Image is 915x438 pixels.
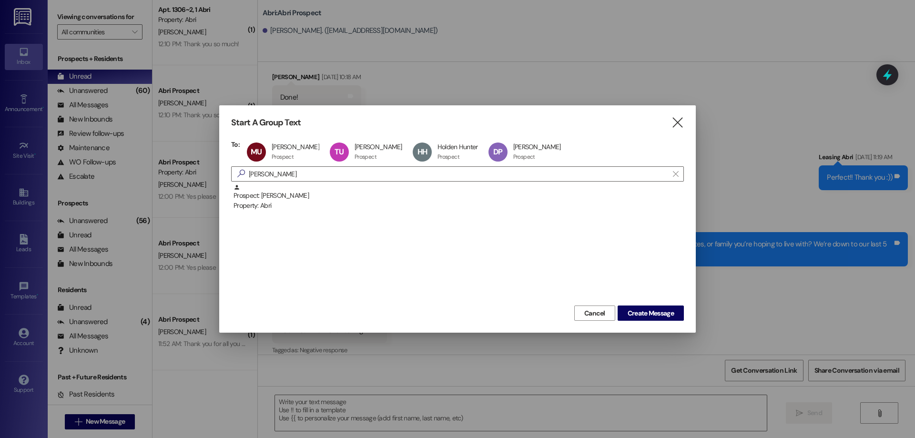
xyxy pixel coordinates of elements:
[668,167,683,181] button: Clear text
[249,167,668,181] input: Search for any contact or apartment
[437,153,459,161] div: Prospect
[272,143,319,151] div: [PERSON_NAME]
[417,147,427,157] span: HH
[628,308,674,318] span: Create Message
[493,147,502,157] span: DP
[234,201,684,211] div: Property: Abri
[272,153,294,161] div: Prospect
[574,306,615,321] button: Cancel
[355,143,402,151] div: [PERSON_NAME]
[234,169,249,179] i: 
[231,140,240,149] h3: To:
[513,143,561,151] div: [PERSON_NAME]
[251,147,262,157] span: MU
[335,147,344,157] span: TU
[231,184,684,208] div: Prospect: [PERSON_NAME]Property: Abri
[437,143,478,151] div: Holden Hunter
[355,153,376,161] div: Prospect
[673,170,678,178] i: 
[513,153,535,161] div: Prospect
[618,306,684,321] button: Create Message
[234,184,684,211] div: Prospect: [PERSON_NAME]
[671,118,684,128] i: 
[231,117,301,128] h3: Start A Group Text
[584,308,605,318] span: Cancel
